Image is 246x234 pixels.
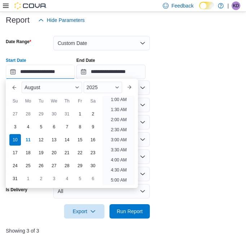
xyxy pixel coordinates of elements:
[47,17,85,24] span: Hide Parameters
[61,160,73,171] div: day-28
[48,121,60,133] div: day-6
[22,82,82,93] div: Button. Open the month selector. August is currently selected.
[232,1,240,10] div: Kevin Duerden
[9,108,21,120] div: day-27
[74,95,86,107] div: Fr
[48,95,60,107] div: We
[108,166,130,174] li: 4:30 AM
[22,173,34,184] div: day-1
[76,65,146,79] input: Press the down key to open a popover containing a calendar.
[76,58,95,63] label: End Date
[61,121,73,133] div: day-7
[87,173,99,184] div: day-6
[124,82,135,93] button: Next month
[87,160,99,171] div: day-30
[140,85,146,91] button: Open list of options
[61,147,73,159] div: day-21
[74,121,86,133] div: day-8
[9,82,20,93] button: Previous Month
[171,2,193,9] span: Feedback
[22,121,34,133] div: day-4
[9,160,21,171] div: day-24
[74,160,86,171] div: day-29
[48,173,60,184] div: day-3
[14,2,47,9] img: Cova
[24,84,40,90] span: August
[233,1,239,10] span: KD
[53,184,150,198] button: All
[117,208,143,215] span: Run Report
[108,176,130,184] li: 5:00 AM
[35,108,47,120] div: day-29
[9,134,21,146] div: day-10
[108,156,130,164] li: 4:00 AM
[48,134,60,146] div: day-13
[108,125,130,134] li: 2:30 AM
[48,160,60,171] div: day-27
[86,84,98,90] span: 2025
[9,107,99,185] div: August, 2025
[35,134,47,146] div: day-12
[102,96,135,185] ul: Time
[87,134,99,146] div: day-16
[22,134,34,146] div: day-11
[22,95,34,107] div: Mo
[227,1,229,10] p: |
[61,173,73,184] div: day-4
[74,134,86,146] div: day-15
[48,108,60,120] div: day-30
[6,58,26,63] label: Start Date
[74,108,86,120] div: day-1
[9,147,21,159] div: day-17
[87,108,99,120] div: day-2
[35,173,47,184] div: day-2
[108,136,130,144] li: 3:00 AM
[35,160,47,171] div: day-26
[109,204,150,219] button: Run Report
[87,121,99,133] div: day-9
[35,121,47,133] div: day-5
[9,95,21,107] div: Su
[108,105,130,114] li: 1:30 AM
[61,95,73,107] div: Th
[35,13,88,27] button: Hide Parameters
[108,146,130,154] li: 3:30 AM
[140,119,146,125] button: Open list of options
[87,95,99,107] div: Sa
[35,95,47,107] div: Tu
[6,65,75,79] input: Press the down key to enter a popover containing a calendar. Press the escape key to close the po...
[74,173,86,184] div: day-5
[22,160,34,171] div: day-25
[53,36,150,50] button: Custom Date
[61,134,73,146] div: day-14
[108,95,130,104] li: 1:00 AM
[48,147,60,159] div: day-20
[9,121,21,133] div: day-3
[61,108,73,120] div: day-31
[140,137,146,142] button: Open list of options
[22,147,34,159] div: day-18
[9,173,21,184] div: day-31
[35,147,47,159] div: day-19
[199,2,214,9] input: Dark Mode
[84,82,122,93] div: Button. Open the year selector. 2025 is currently selected.
[6,39,31,45] label: Date Range
[64,204,104,219] button: Export
[108,115,130,124] li: 2:00 AM
[6,187,27,193] label: Is Delivery
[22,108,34,120] div: day-28
[74,147,86,159] div: day-22
[87,147,99,159] div: day-23
[140,102,146,108] button: Open list of options
[68,204,100,219] span: Export
[6,16,30,24] h3: Report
